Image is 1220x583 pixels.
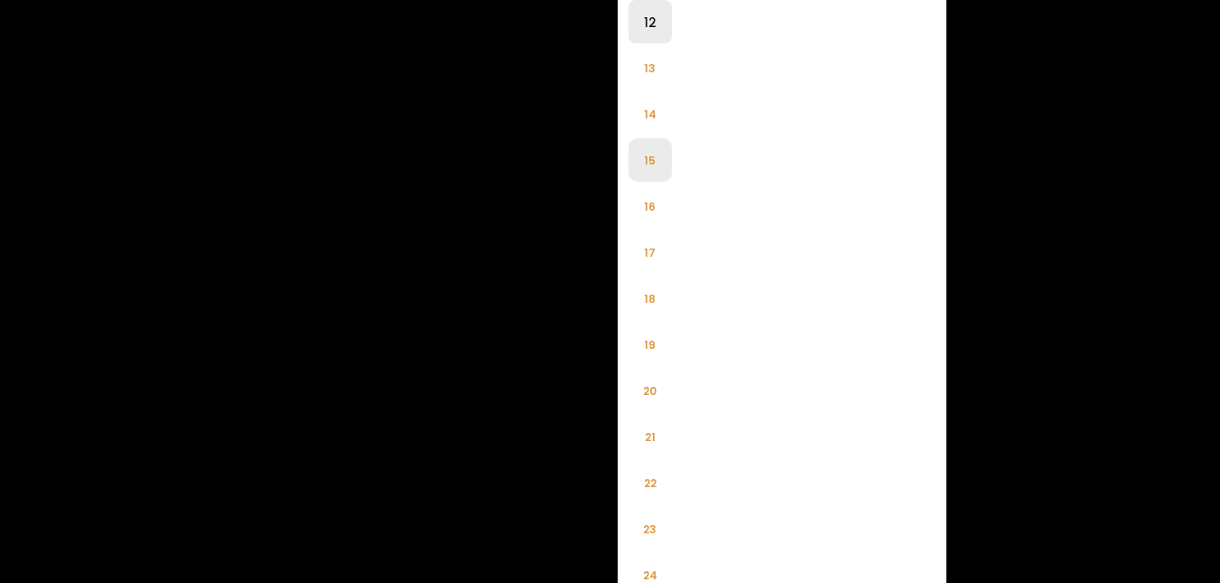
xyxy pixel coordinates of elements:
[629,138,672,182] li: 15
[629,415,672,458] li: 21
[629,46,672,89] li: 13
[629,507,672,550] li: 23
[629,277,672,320] li: 18
[629,92,672,136] li: 14
[629,461,672,504] li: 22
[629,323,672,366] li: 19
[629,184,672,228] li: 16
[629,369,672,412] li: 20
[629,230,672,274] li: 17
